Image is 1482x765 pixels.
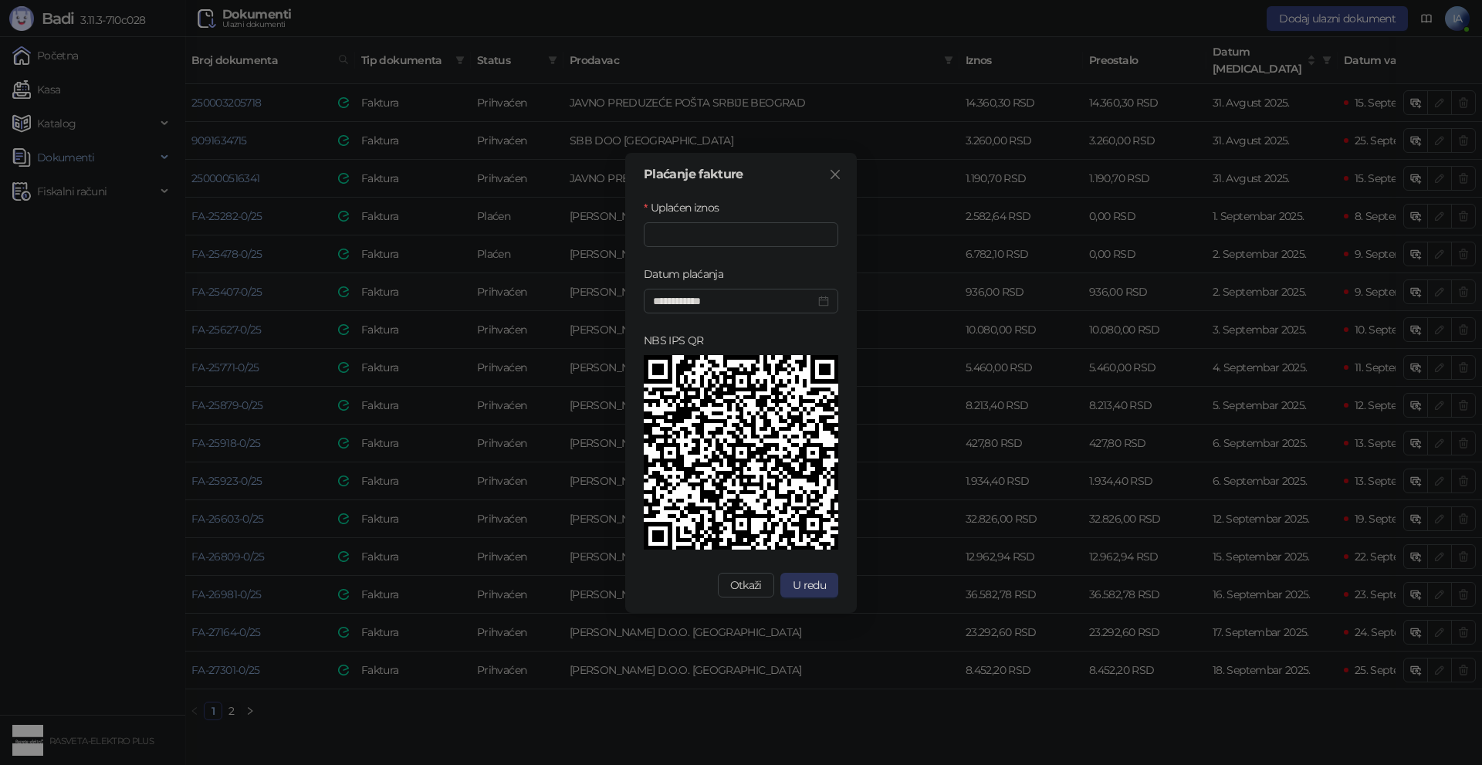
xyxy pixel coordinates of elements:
[730,578,762,592] span: Otkaži
[644,332,713,349] label: NBS IPS QR
[793,578,826,592] span: U redu
[718,573,774,597] button: Otkaži
[644,266,733,283] label: Datum plaćanja
[644,199,729,216] label: Uplaćen iznos
[823,168,848,181] span: Zatvori
[653,293,815,310] input: Datum plaćanja
[644,355,838,550] img: NBS IPS QR Kod
[829,168,841,181] span: close
[645,223,837,246] input: Uplaćen iznos
[780,573,838,597] button: U redu
[644,168,838,181] div: Plaćanje fakture
[823,162,848,187] button: Close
